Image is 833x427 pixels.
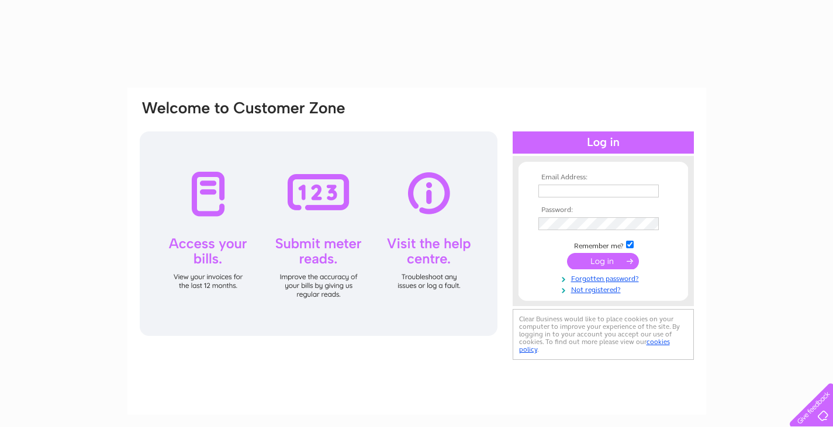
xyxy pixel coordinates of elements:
a: Forgotten password? [538,272,671,283]
a: Not registered? [538,283,671,294]
th: Password: [535,206,671,214]
div: Clear Business would like to place cookies on your computer to improve your experience of the sit... [513,309,694,360]
th: Email Address: [535,173,671,182]
input: Submit [567,253,639,269]
td: Remember me? [535,239,671,251]
a: cookies policy [519,338,670,353]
